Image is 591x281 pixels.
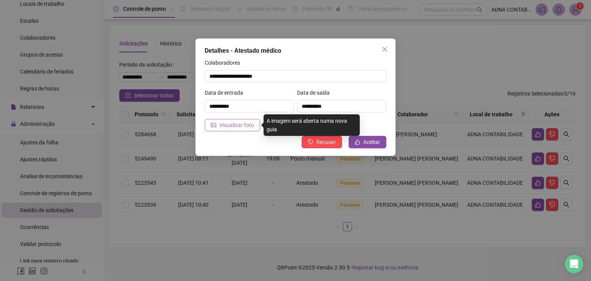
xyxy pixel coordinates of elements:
span: dislike [308,139,313,145]
label: Data de saída [297,89,335,97]
span: Visualizar foto [219,121,254,129]
span: Aceitar [363,138,380,146]
div: Detalhes - Atestado médico [205,46,386,55]
div: A imagem será aberta numa nova guia [264,114,360,136]
button: Visualizar foto [205,119,260,131]
button: Aceitar [349,136,386,148]
label: Colaboradores [205,59,245,67]
button: Close [379,43,391,55]
label: Data de entrada [205,89,248,97]
div: Open Intercom Messenger [565,255,583,273]
span: close [382,46,388,52]
span: picture [211,122,216,128]
button: Recusar [302,136,342,148]
span: Recusar [316,138,336,146]
span: like [355,139,360,145]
